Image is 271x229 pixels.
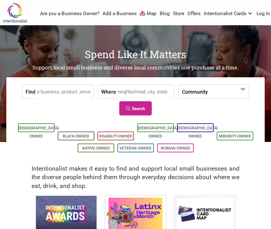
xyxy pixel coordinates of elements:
h2: Intentionalist makes it easy to find and support local small businesses and the diverse people be... [32,164,239,190]
a: Store [173,10,184,17]
input: a business, product, service [37,85,91,99]
label: Where [101,85,116,98]
a: Black-Owned [63,134,89,138]
a: Search [119,101,152,115]
a: Blog [160,10,170,17]
a: [DEMOGRAPHIC_DATA]-Owned [138,126,179,138]
label: Find [26,85,35,98]
a: Native-Owned [82,146,110,150]
a: Are you a Business Owner? [40,10,99,17]
a: Map [140,10,156,17]
a: Add a Business [103,10,137,17]
a: Veteran-Owned [120,146,151,150]
input: neighborhood, city, state [118,85,172,99]
a: Woman-Owned [161,146,190,150]
a: Disability-Owned [99,134,133,138]
a: [DEMOGRAPHIC_DATA]-Owned [19,126,60,138]
a: Minority-Owned [219,134,251,138]
a: Intentionalist Cards [204,10,254,17]
a: [DEMOGRAPHIC_DATA]-Owned [178,126,219,138]
a: Log In [256,10,270,17]
a: Offers [187,10,201,17]
label: Community [182,85,208,98]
